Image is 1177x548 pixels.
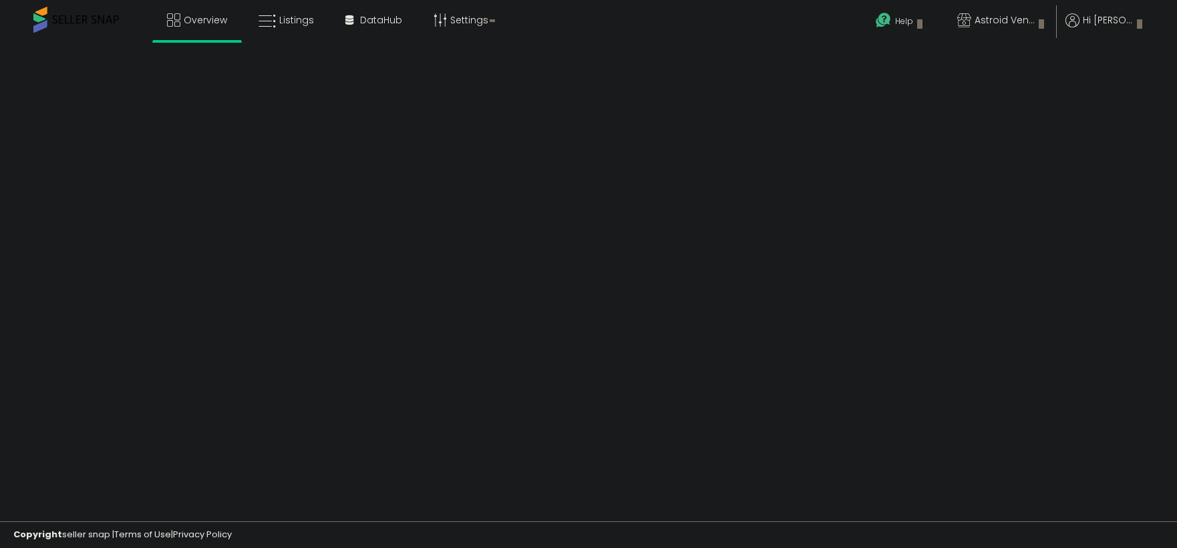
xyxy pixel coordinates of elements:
[975,13,1035,27] span: Astroid Ventures
[1083,13,1133,27] span: Hi [PERSON_NAME]
[184,13,227,27] span: Overview
[173,528,232,541] a: Privacy Policy
[865,2,936,43] a: Help
[360,13,402,27] span: DataHub
[13,529,232,541] div: seller snap | |
[895,15,913,27] span: Help
[279,13,314,27] span: Listings
[1065,13,1142,43] a: Hi [PERSON_NAME]
[13,528,62,541] strong: Copyright
[875,12,892,29] i: Get Help
[114,528,171,541] a: Terms of Use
